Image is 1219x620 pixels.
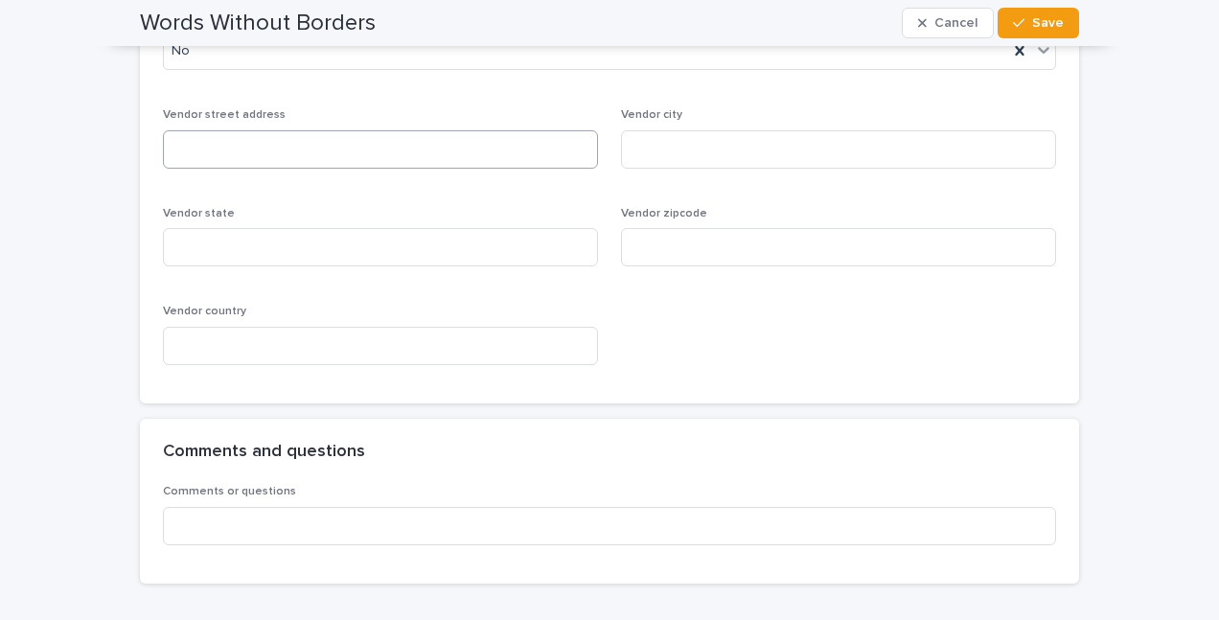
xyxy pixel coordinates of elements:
span: Comments or questions [163,486,296,497]
h2: Comments and questions [163,442,365,463]
span: Vendor city [621,109,682,121]
h2: Words Without Borders [140,10,376,37]
span: Cancel [934,16,977,30]
span: Save [1032,16,1064,30]
span: Vendor street address [163,109,286,121]
button: Cancel [902,8,994,38]
span: No [172,41,190,61]
span: Vendor country [163,306,246,317]
button: Save [998,8,1079,38]
span: Vendor state [163,208,235,219]
span: Vendor zipcode [621,208,707,219]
